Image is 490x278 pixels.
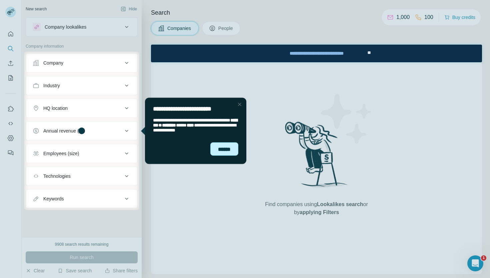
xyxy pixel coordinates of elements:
div: Watch our October Product update [120,1,211,16]
button: Annual revenue ($) [26,123,137,139]
button: Industry [26,78,137,94]
div: Employees (size) [43,150,79,157]
button: Keywords [26,191,137,207]
button: Company [26,55,137,71]
button: Technologies [26,168,137,184]
div: Industry [43,82,60,89]
button: HQ location [26,100,137,116]
div: Company [43,60,63,66]
div: Annual revenue ($) [43,128,83,134]
button: Employees (size) [26,145,137,161]
iframe: Tooltip [139,97,248,165]
div: Keywords [43,195,64,202]
div: Technologies [43,173,71,179]
div: HQ location [43,105,68,112]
